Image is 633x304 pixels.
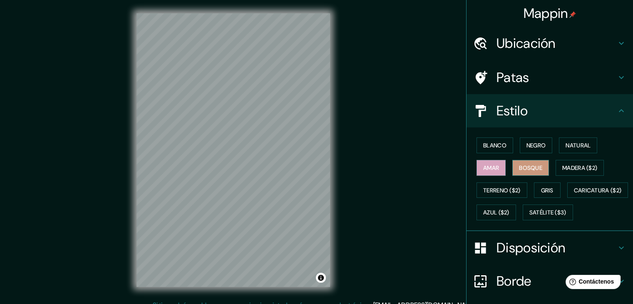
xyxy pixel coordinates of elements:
[567,182,628,198] button: Caricatura ($2)
[520,137,553,153] button: Negro
[477,204,516,220] button: Azul ($2)
[496,69,529,86] font: Patas
[556,160,604,176] button: Madera ($2)
[559,137,597,153] button: Natural
[316,273,326,283] button: Activar o desactivar atribución
[524,5,568,22] font: Mappin
[467,264,633,298] div: Borde
[483,209,509,217] font: Azul ($2)
[566,142,591,149] font: Natural
[477,160,506,176] button: Amar
[569,11,576,18] img: pin-icon.png
[467,231,633,264] div: Disposición
[574,187,622,194] font: Caricatura ($2)
[467,27,633,60] div: Ubicación
[562,164,597,172] font: Madera ($2)
[519,164,542,172] font: Bosque
[496,102,528,120] font: Estilo
[496,35,556,52] font: Ubicación
[512,160,549,176] button: Bosque
[483,164,499,172] font: Amar
[483,142,506,149] font: Blanco
[526,142,546,149] font: Negro
[496,272,531,290] font: Borde
[523,204,573,220] button: Satélite ($3)
[541,187,554,194] font: Gris
[137,13,330,287] canvas: Mapa
[477,137,513,153] button: Blanco
[496,239,565,257] font: Disposición
[467,94,633,127] div: Estilo
[467,61,633,94] div: Patas
[529,209,566,217] font: Satélite ($3)
[477,182,527,198] button: Terreno ($2)
[559,272,624,295] iframe: Lanzador de widgets de ayuda
[483,187,521,194] font: Terreno ($2)
[534,182,561,198] button: Gris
